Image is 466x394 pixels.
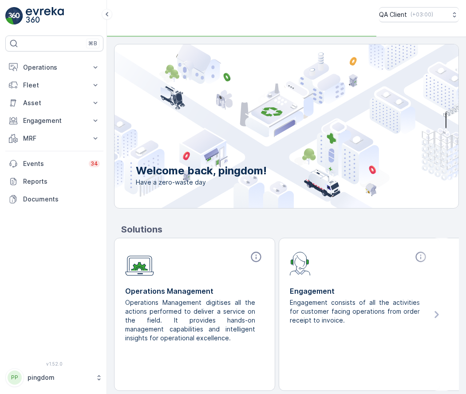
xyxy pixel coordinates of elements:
img: module-icon [125,251,154,276]
p: Operations [23,63,86,72]
span: v 1.52.0 [5,361,103,366]
span: Have a zero-waste day [136,178,267,187]
p: MRF [23,134,86,143]
img: logo [5,7,23,25]
p: 34 [91,160,98,167]
button: MRF [5,130,103,147]
p: Welcome back, pingdom! [136,164,267,178]
a: Reports [5,173,103,190]
a: Events34 [5,155,103,173]
p: Events [23,159,83,168]
button: Engagement [5,112,103,130]
p: Asset [23,98,86,107]
button: Asset [5,94,103,112]
img: logo_light-DOdMpM7g.png [26,7,64,25]
img: city illustration [75,44,458,208]
p: Engagement [23,116,86,125]
p: ( +03:00 ) [411,11,433,18]
button: PPpingdom [5,368,103,387]
p: pingdom [28,373,91,382]
p: Fleet [23,81,86,90]
p: Documents [23,195,100,204]
p: Solutions [121,223,459,236]
p: Engagement [290,286,429,296]
a: Documents [5,190,103,208]
div: PP [8,370,22,385]
p: ⌘B [88,40,97,47]
button: Fleet [5,76,103,94]
p: Operations Management digitises all the actions performed to deliver a service on the field. It p... [125,298,257,343]
p: Engagement consists of all the activities for customer facing operations from order receipt to in... [290,298,422,325]
button: QA Client(+03:00) [379,7,459,22]
img: module-icon [290,251,311,276]
p: QA Client [379,10,407,19]
button: Operations [5,59,103,76]
p: Reports [23,177,100,186]
p: Operations Management [125,286,264,296]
